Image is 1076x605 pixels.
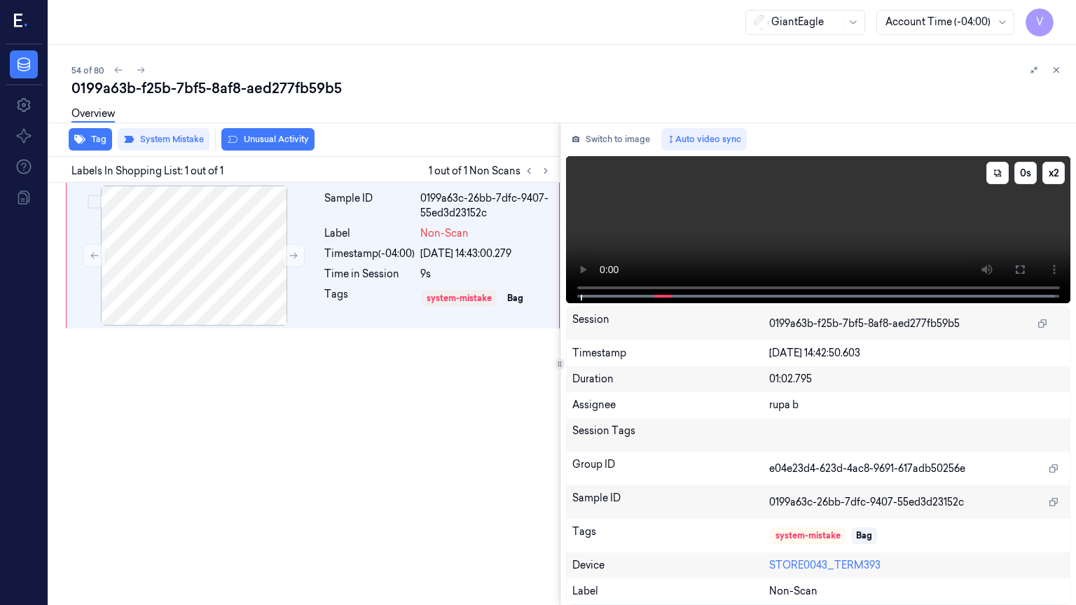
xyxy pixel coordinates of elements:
[324,267,415,281] div: Time in Session
[572,558,769,573] div: Device
[420,267,551,281] div: 9s
[566,128,656,151] button: Switch to image
[507,292,523,305] div: Bag
[572,524,769,547] div: Tags
[69,128,112,151] button: Tag
[88,195,102,209] button: Select row
[572,398,769,412] div: Assignee
[769,398,1065,412] div: rupa b
[324,226,415,241] div: Label
[572,346,769,361] div: Timestamp
[420,226,469,241] span: Non-Scan
[572,584,769,599] div: Label
[775,529,841,542] div: system-mistake
[572,424,769,446] div: Session Tags
[769,372,1065,387] div: 01:02.795
[118,128,209,151] button: System Mistake
[572,372,769,387] div: Duration
[1014,162,1037,184] button: 0s
[429,162,554,179] span: 1 out of 1 Non Scans
[572,491,769,513] div: Sample ID
[420,191,551,221] div: 0199a63c-26bb-7dfc-9407-55ed3d23152c
[324,246,415,261] div: Timestamp (-04:00)
[769,317,960,331] span: 0199a63b-f25b-7bf5-8af8-aed277fb59b5
[856,529,872,542] div: Bag
[661,128,747,151] button: Auto video sync
[1026,8,1054,36] button: V
[324,191,415,221] div: Sample ID
[420,246,551,261] div: [DATE] 14:43:00.279
[572,457,769,480] div: Group ID
[769,346,1065,361] div: [DATE] 14:42:50.603
[71,78,1065,98] div: 0199a63b-f25b-7bf5-8af8-aed277fb59b5
[769,495,964,510] span: 0199a63c-26bb-7dfc-9407-55ed3d23152c
[71,106,115,123] a: Overview
[572,312,769,335] div: Session
[324,287,415,310] div: Tags
[71,164,223,179] span: Labels In Shopping List: 1 out of 1
[769,558,1065,573] div: STORE0043_TERM393
[1042,162,1065,184] button: x2
[221,128,315,151] button: Unusual Activity
[427,292,492,305] div: system-mistake
[769,584,818,599] span: Non-Scan
[71,64,104,76] span: 54 of 80
[769,461,965,476] span: e04e23d4-623d-4ac8-9691-617adb50256e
